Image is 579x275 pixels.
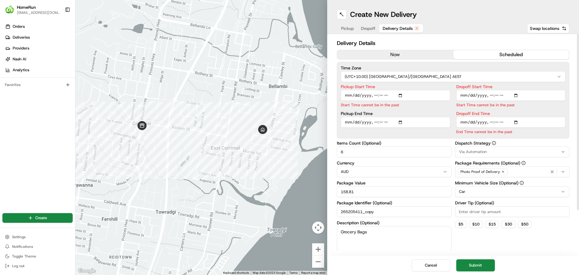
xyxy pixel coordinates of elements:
a: Analytics [2,65,75,75]
span: Notifications [12,244,33,249]
a: Orders [2,22,75,31]
span: Via Automation [459,149,487,155]
span: Delivery Details [383,25,413,31]
button: Settings [2,233,73,241]
label: Description (Optional) [337,221,451,225]
label: Currency [337,161,451,165]
button: now [337,50,453,59]
span: Settings [12,235,26,239]
label: Package Value [337,181,451,185]
label: Minimum Vehicle Size (Optional) [455,181,570,185]
div: Favorites [2,80,73,90]
button: Zoom out [312,256,324,268]
button: scheduled [453,50,569,59]
span: Providers [13,46,29,51]
button: Swap locations [527,24,569,33]
span: Create [35,215,47,221]
button: Toggle Theme [2,252,73,261]
a: Providers [2,43,75,53]
a: Open this area in Google Maps (opens a new window) [77,267,97,275]
label: Pickup Start Time [341,85,450,89]
span: Nash AI [13,56,26,62]
img: Google [77,267,97,275]
button: Minimum Vehicle Size (Optional) [520,181,524,185]
button: $5 [455,221,467,228]
button: Notifications [2,242,73,251]
button: $10 [469,221,483,228]
button: HomeRunHomeRun[EMAIL_ADDRESS][DOMAIN_NAME] [2,2,62,17]
span: Swap locations [530,25,559,31]
span: Pickup [341,25,354,31]
p: End Time cannot be in the past [456,129,566,135]
label: Package Identifier (Optional) [337,201,451,205]
span: Analytics [13,67,29,73]
h1: Create New Delivery [350,10,417,19]
p: Start Time cannot be in the past [341,102,450,108]
label: Dropoff End Time [456,111,566,116]
input: Enter driver tip amount [455,206,570,217]
button: Dispatch Strategy [492,141,496,145]
button: HomeRun [17,4,36,10]
label: Items Count (Optional) [337,141,451,145]
span: Orders [13,24,25,29]
button: [EMAIL_ADDRESS][DOMAIN_NAME] [17,10,60,15]
button: Photo Proof of Delivery [455,166,570,177]
button: Cancel [412,259,450,271]
span: Dropoff [361,25,375,31]
input: Enter number of items [337,146,451,157]
label: Dropoff Start Time [456,85,566,89]
span: Photo Proof of Delivery [460,169,500,174]
button: Package Requirements (Optional) [521,161,526,165]
a: Report a map error [301,271,325,274]
label: Package Requirements (Optional) [455,161,570,165]
label: Time Zone [341,66,565,70]
p: Start Time cannot be in the past [456,102,566,108]
a: Deliveries [2,33,75,42]
button: Map camera controls [312,222,324,234]
span: Toggle Theme [12,254,36,259]
button: Log out [2,262,73,270]
span: Map data ©2025 Google [253,271,286,274]
a: Terms [289,271,298,274]
textarea: Grocery Bags [337,226,451,260]
a: Nash AI [2,54,75,64]
button: Create [2,213,73,223]
span: Deliveries [13,35,30,40]
input: Enter package identifier [337,206,451,217]
button: Submit [456,259,495,271]
img: HomeRun [5,5,14,14]
span: Log out [12,264,24,268]
button: $50 [518,221,532,228]
label: Pickup End Time [341,111,450,116]
button: Keyboard shortcuts [223,271,249,275]
h2: Delivery Details [337,39,569,47]
button: Zoom in [312,243,324,255]
button: $15 [485,221,499,228]
input: Enter package value [337,186,451,197]
button: Via Automation [455,146,570,157]
button: $30 [501,221,515,228]
label: Dispatch Strategy [455,141,570,145]
label: Driver Tip (Optional) [455,201,570,205]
